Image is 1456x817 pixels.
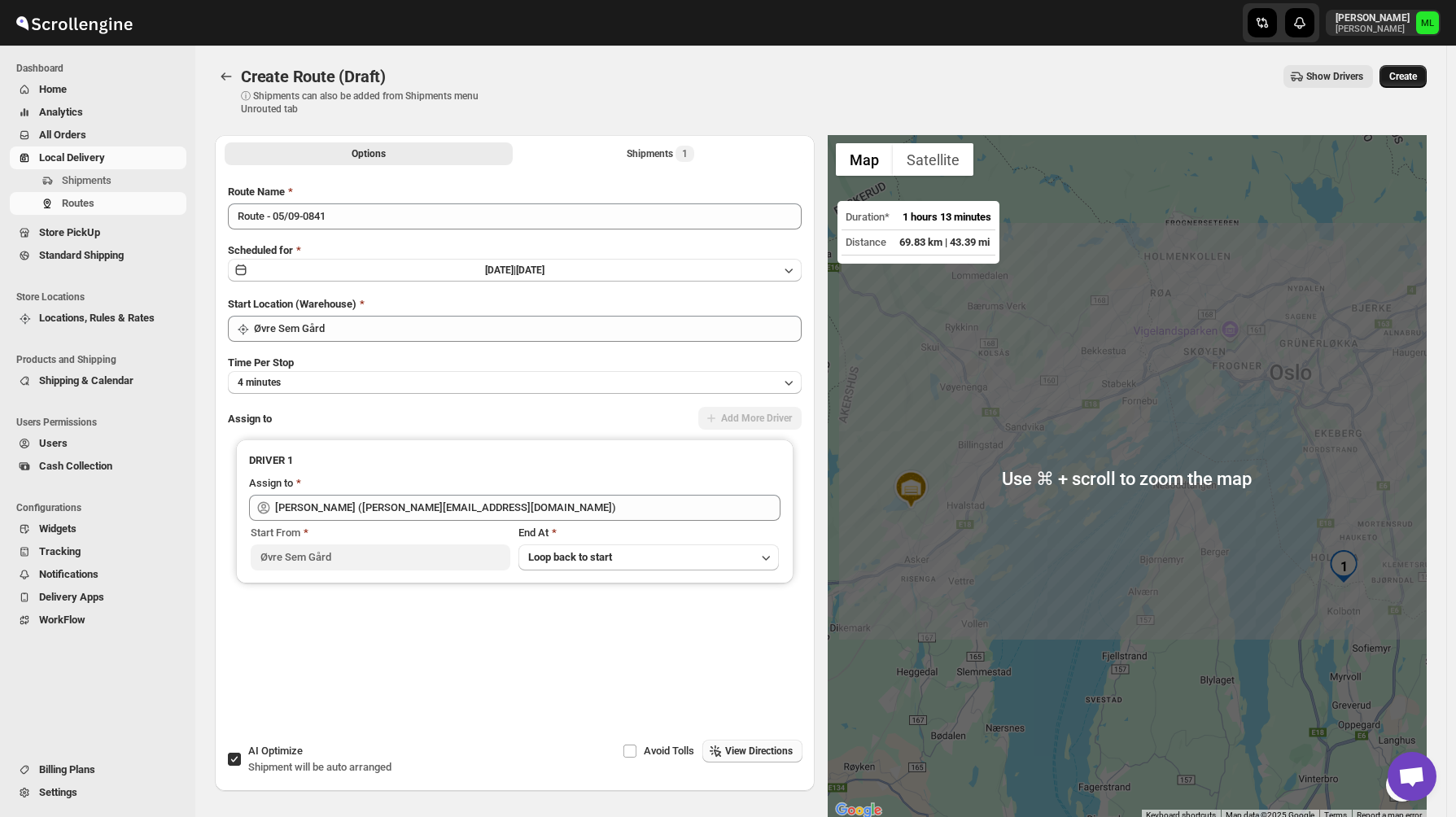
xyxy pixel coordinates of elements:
[39,226,100,238] span: Store PickUp
[241,90,497,116] p: ⓘ Shipments can also be added from Shipments menu Unrouted tab
[1327,550,1360,583] div: 1
[10,101,186,124] button: Analytics
[903,211,991,223] span: 1 hours 13 minutes
[39,614,85,626] span: WorkFlow
[10,609,186,631] button: WorkFlow
[62,174,111,186] span: Shipments
[39,522,77,535] span: Widgets
[228,186,285,198] span: Route Name
[16,62,187,75] span: Dashboard
[10,540,186,563] button: Tracking
[528,551,612,563] span: Loop back to start
[682,147,688,160] span: 1
[893,143,973,176] button: Show satellite imagery
[39,83,67,95] span: Home
[39,374,133,387] span: Shipping & Calendar
[10,307,186,330] button: Locations, Rules & Rates
[228,356,294,369] span: Time Per Stop
[10,124,186,146] button: All Orders
[518,544,779,570] button: Loop back to start
[1283,65,1373,88] button: Show Drivers
[228,259,802,282] button: [DATE]|[DATE]
[627,146,694,162] div: Shipments
[899,236,990,248] span: 69.83 km | 43.39 mi
[39,151,105,164] span: Local Delivery
[1336,11,1410,24] p: [PERSON_NAME]
[13,2,135,43] img: ScrollEngine
[10,369,186,392] button: Shipping & Calendar
[249,452,780,469] h3: DRIVER 1
[215,65,238,88] button: Routes
[16,501,187,514] span: Configurations
[248,745,303,757] span: AI Optimize
[1326,10,1441,36] button: User menu
[518,525,779,541] div: End At
[251,526,300,539] span: Start From
[249,475,293,492] div: Assign to
[39,437,68,449] span: Users
[228,298,356,310] span: Start Location (Warehouse)
[39,249,124,261] span: Standard Shipping
[1386,769,1419,802] button: Map camera controls
[228,371,802,394] button: 4 minutes
[846,211,890,223] span: Duration*
[485,264,516,276] span: [DATE] |
[1306,70,1363,83] span: Show Drivers
[516,142,804,165] button: Selected Shipments
[644,745,694,757] span: Avoid Tolls
[16,353,187,366] span: Products and Shipping
[39,568,98,580] span: Notifications
[62,197,94,209] span: Routes
[254,316,802,342] input: Search location
[275,495,780,521] input: Search assignee
[352,147,386,160] span: Options
[241,67,386,86] span: Create Route (Draft)
[846,236,886,248] span: Distance
[1421,18,1434,28] text: ML
[10,781,186,804] button: Settings
[39,786,77,798] span: Settings
[10,192,186,215] button: Routes
[1379,65,1427,88] button: Create
[39,129,86,141] span: All Orders
[228,203,802,229] input: Eg: Bengaluru Route
[10,563,186,586] button: Notifications
[39,312,155,324] span: Locations, Rules & Rates
[228,244,293,256] span: Scheduled for
[39,545,81,557] span: Tracking
[1388,752,1436,801] a: Open chat
[10,169,186,192] button: Shipments
[225,142,513,165] button: All Route Options
[836,143,893,176] button: Show street map
[39,763,95,775] span: Billing Plans
[238,376,281,389] span: 4 minutes
[10,78,186,101] button: Home
[516,264,544,276] span: [DATE]
[10,432,186,455] button: Users
[1416,11,1439,34] span: Michael Lunga
[228,413,272,425] span: Assign to
[39,591,104,603] span: Delivery Apps
[10,455,186,478] button: Cash Collection
[39,106,83,118] span: Analytics
[1389,70,1417,83] span: Create
[10,518,186,540] button: Widgets
[215,171,815,707] div: All Route Options
[10,586,186,609] button: Delivery Apps
[16,416,187,429] span: Users Permissions
[39,460,112,472] span: Cash Collection
[10,758,186,781] button: Billing Plans
[16,291,187,304] span: Store Locations
[248,761,391,773] span: Shipment will be auto arranged
[1336,24,1410,34] p: [PERSON_NAME]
